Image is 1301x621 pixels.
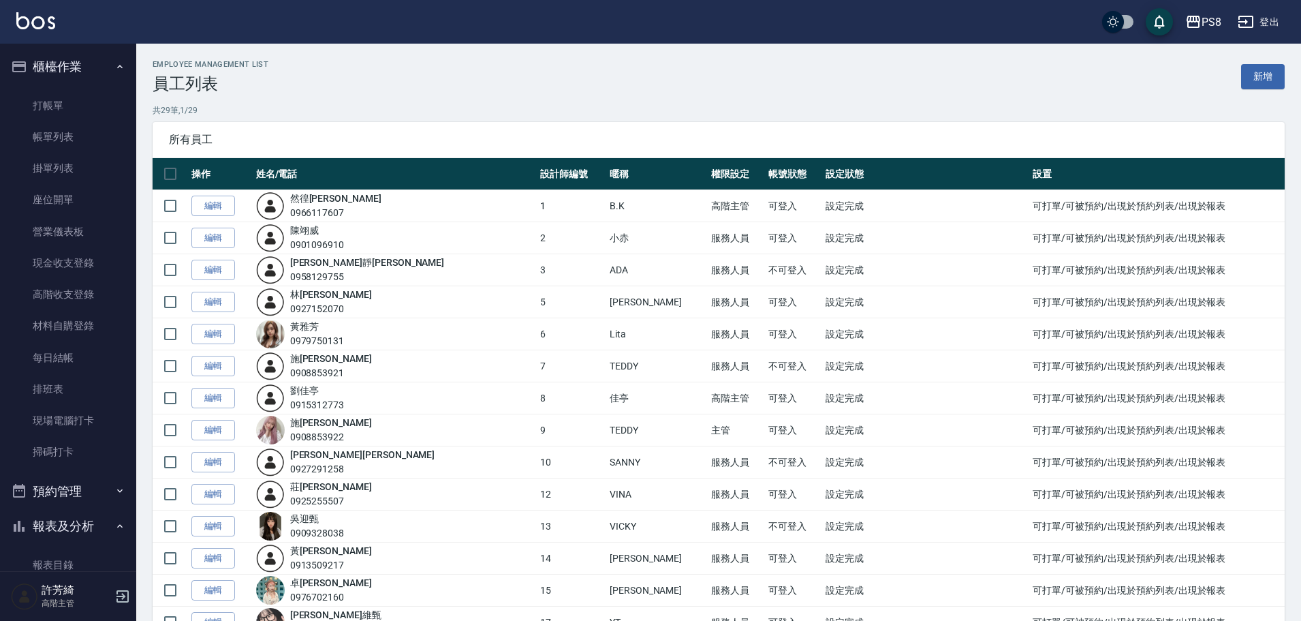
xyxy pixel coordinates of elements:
[256,512,285,541] img: avatar.jpeg
[537,511,606,543] td: 13
[606,222,708,254] td: 小赤
[765,158,822,190] th: 帳號狀態
[606,254,708,286] td: ADA
[708,543,765,575] td: 服務人員
[708,479,765,511] td: 服務人員
[765,575,822,607] td: 可登入
[606,382,708,414] td: 佳亭
[42,584,111,597] h5: 許芳綺
[5,121,131,153] a: 帳單列表
[290,225,319,236] a: 陳翊威
[191,420,235,441] a: 編輯
[708,190,765,222] td: 高階主管
[708,382,765,414] td: 高階主管
[537,286,606,318] td: 5
[16,12,55,29] img: Logo
[290,238,345,252] div: 0901096910
[191,196,235,217] a: 編輯
[256,320,285,348] img: avatar.jpeg
[765,382,822,414] td: 可登入
[606,190,708,222] td: B.K
[822,318,1029,350] td: 設定完成
[191,228,235,249] a: 編輯
[708,222,765,254] td: 服務人員
[290,417,372,428] a: 施[PERSON_NAME]
[5,279,131,310] a: 高階收支登錄
[606,479,708,511] td: VINA
[765,222,822,254] td: 可登入
[256,384,285,412] img: user-login-man-human-body-mobile-person-512.png
[256,416,285,444] img: avatar.jpeg
[290,302,372,316] div: 0927152070
[5,474,131,509] button: 預約管理
[765,254,822,286] td: 不可登入
[5,549,131,581] a: 報表目錄
[822,254,1029,286] td: 設定完成
[765,479,822,511] td: 可登入
[1029,190,1285,222] td: 可打單/可被預約/出現於預約列表/出現於報表
[290,257,445,268] a: [PERSON_NAME]靜[PERSON_NAME]
[822,350,1029,382] td: 設定完成
[191,580,235,601] a: 編輯
[290,385,319,396] a: 劉佳亭
[822,222,1029,254] td: 設定完成
[765,318,822,350] td: 可登入
[290,270,445,284] div: 0958129755
[606,575,708,607] td: [PERSON_NAME]
[537,382,606,414] td: 8
[169,133,1268,147] span: 所有員工
[290,430,372,444] div: 0908853922
[191,516,235,537] a: 編輯
[256,480,285,509] img: user-login-man-human-body-mobile-person-512.png
[537,190,606,222] td: 1
[290,353,372,364] a: 施[PERSON_NAME]
[537,222,606,254] td: 2
[290,449,435,460] a: [PERSON_NAME][PERSON_NAME]
[290,206,381,220] div: 0966117607
[765,190,822,222] td: 可登入
[153,74,268,93] h3: 員工列表
[708,446,765,479] td: 服務人員
[708,286,765,318] td: 服務人員
[42,597,111,609] p: 高階主管
[188,158,253,190] th: 操作
[5,405,131,436] a: 現場電腦打卡
[5,49,131,85] button: 櫃檯作業
[1029,446,1285,479] td: 可打單/可被預約/出現於預約列表/出現於報表
[256,352,285,380] img: user-login-man-human-body-mobile-person-512.png
[256,192,285,220] img: user-login-man-human-body-mobile-person-512.png
[606,158,708,190] th: 暱稱
[822,575,1029,607] td: 設定完成
[1029,318,1285,350] td: 可打單/可被預約/出現於預約列表/出現於報表
[1029,286,1285,318] td: 可打單/可被預約/出現於預約列表/出現於報表
[708,350,765,382] td: 服務人員
[606,511,708,543] td: VICKY
[256,448,285,476] img: user-login-man-human-body-mobile-person-512.png
[191,484,235,505] a: 編輯
[5,184,131,215] a: 座位開單
[1232,10,1285,35] button: 登出
[5,509,131,544] button: 報表及分析
[606,286,708,318] td: [PERSON_NAME]
[5,216,131,247] a: 營業儀表板
[191,292,235,313] a: 編輯
[290,526,345,541] div: 0909328038
[708,318,765,350] td: 服務人員
[1029,158,1285,190] th: 設置
[1029,575,1285,607] td: 可打單/可被預約/出現於預約列表/出現於報表
[290,558,372,573] div: 0913509217
[708,414,765,446] td: 主管
[5,247,131,279] a: 現金收支登錄
[153,104,1285,117] p: 共 29 筆, 1 / 29
[606,318,708,350] td: Lita
[290,334,345,348] div: 0979750131
[191,388,235,409] a: 編輯
[765,511,822,543] td: 不可登入
[765,543,822,575] td: 可登入
[822,158,1029,190] th: 設定狀態
[537,318,606,350] td: 6
[1146,8,1173,35] button: save
[606,543,708,575] td: [PERSON_NAME]
[5,374,131,405] a: 排班表
[765,286,822,318] td: 可登入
